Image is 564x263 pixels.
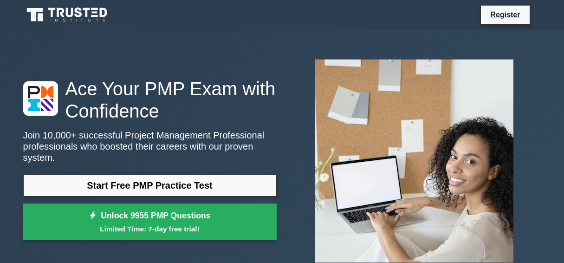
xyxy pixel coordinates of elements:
[485,9,525,20] a: Register
[23,78,277,122] h1: Ace Your PMP Exam with Confidence
[23,130,277,163] p: Join 10,000+ successful Project Management Professional professionals who boosted their careers w...
[23,204,277,241] a: Unlock 9955 PMP QuestionsLimited Time: 7-day free trial!
[35,224,265,234] small: Limited Time: 7-day free trial!
[23,174,277,197] a: Start Free PMP Practice Test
